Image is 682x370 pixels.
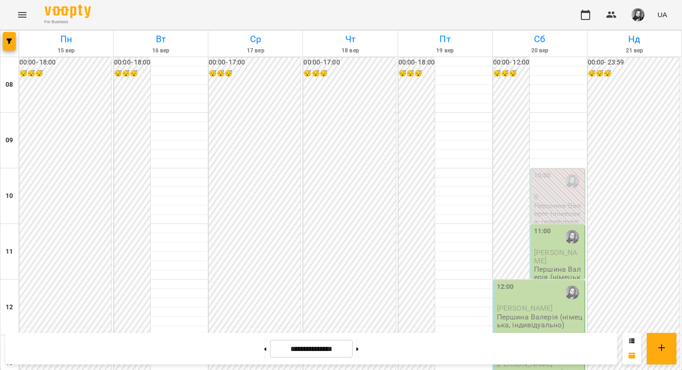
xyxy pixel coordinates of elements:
img: Першина Валерія Андріївна (н) [565,286,579,300]
img: Першина Валерія Андріївна (н) [565,174,579,188]
h6: Ср [210,32,301,46]
h6: 12 [6,302,13,313]
h6: Пн [20,32,112,46]
img: Voopty Logo [45,5,91,18]
h6: 00:00 - 18:00 [399,57,435,68]
p: Першина Валерія (німецька, індивідуально) [497,313,583,329]
span: [PERSON_NAME] [534,248,577,265]
p: 0 [534,193,583,201]
label: 11:00 [534,226,551,236]
h6: 10 [6,191,13,201]
h6: 00:00 - 23:59 [588,57,680,68]
h6: 08 [6,80,13,90]
h6: 😴😴😴 [19,69,111,79]
h6: 18 вер [304,46,396,55]
h6: 21 вер [589,46,680,55]
h6: 15 вер [20,46,112,55]
button: UA [654,6,671,23]
button: Menu [11,4,33,26]
h6: Вт [115,32,206,46]
h6: 😴😴😴 [399,69,435,79]
h6: Нд [589,32,680,46]
h6: 16 вер [115,46,206,55]
h6: Чт [304,32,396,46]
span: For Business [45,19,91,25]
p: Першина Валерія (німецька, індивідуально) [534,202,583,234]
h6: 00:00 - 17:00 [303,57,395,68]
h6: 11 [6,247,13,257]
h6: 00:00 - 12:00 [493,57,529,68]
img: 9e1ebfc99129897ddd1a9bdba1aceea8.jpg [631,8,644,21]
h6: 00:00 - 18:00 [114,57,150,68]
h6: 17 вер [210,46,301,55]
span: UA [657,10,667,19]
h6: 09 [6,135,13,146]
img: Першина Валерія Андріївна (н) [565,230,579,244]
h6: 😴😴😴 [588,69,680,79]
h6: 19 вер [399,46,491,55]
label: 12:00 [497,282,514,292]
h6: 😴😴😴 [114,69,150,79]
h6: Пт [399,32,491,46]
h6: 00:00 - 17:00 [209,57,301,68]
h6: 😴😴😴 [209,69,301,79]
label: 10:00 [534,171,551,181]
span: [PERSON_NAME] [497,304,553,313]
h6: 😴😴😴 [493,69,529,79]
h6: Сб [494,32,585,46]
h6: 20 вер [494,46,585,55]
p: Першина Валерія (німецька, індивідуально) [534,265,583,297]
h6: 00:00 - 18:00 [19,57,111,68]
h6: 😴😴😴 [303,69,395,79]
